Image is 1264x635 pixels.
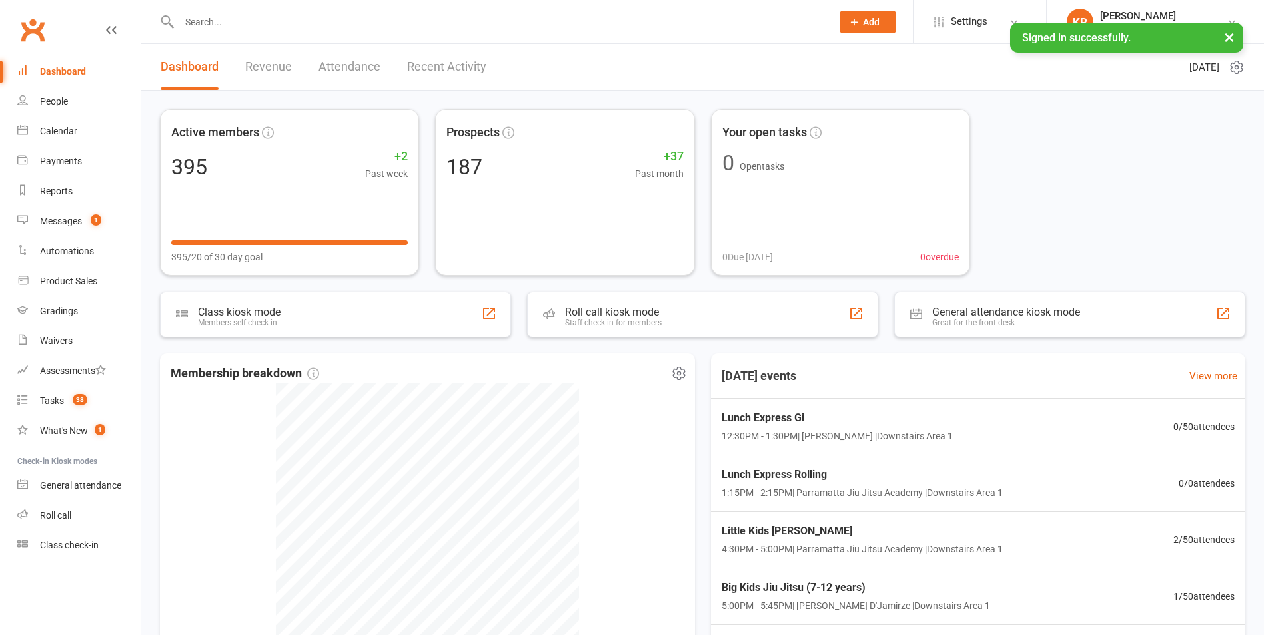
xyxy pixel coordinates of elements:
[951,7,987,37] span: Settings
[40,186,73,196] div: Reports
[932,306,1080,318] div: General attendance kiosk mode
[171,250,263,264] span: 395/20 of 30 day goal
[1022,31,1131,44] span: Signed in successfully.
[91,214,101,226] span: 1
[565,318,662,327] div: Staff check-in for members
[40,395,64,406] div: Tasks
[722,152,734,174] div: 0
[17,501,141,530] a: Roll call
[740,161,784,172] span: Open tasks
[171,123,259,142] span: Active members
[635,166,684,181] span: Past month
[175,13,822,31] input: Search...
[245,44,292,90] a: Revenue
[722,250,773,264] span: 0 Due [DATE]
[722,123,807,142] span: Your open tasks
[17,416,141,446] a: What's New1
[840,11,896,33] button: Add
[17,146,141,176] a: Payments
[446,123,500,142] span: Prospects
[1179,476,1235,491] span: 0 / 0 attendees
[446,156,482,178] div: 187
[40,66,86,77] div: Dashboard
[17,87,141,116] a: People
[40,246,94,256] div: Automations
[1173,532,1235,547] span: 2 / 50 attendees
[722,579,990,596] span: Big Kids Jiu Jitsu (7-12 years)
[40,335,73,346] div: Waivers
[73,394,87,405] span: 38
[17,176,141,206] a: Reports
[40,365,106,376] div: Assessments
[1100,22,1227,34] div: Parramatta Jiu Jitsu Academy
[198,318,281,327] div: Members self check-in
[17,57,141,87] a: Dashboard
[318,44,380,90] a: Attendance
[17,266,141,296] a: Product Sales
[1173,589,1235,604] span: 1 / 50 attendees
[722,598,990,613] span: 5:00PM - 5:45PM | [PERSON_NAME] D'Jamirze | Downstairs Area 1
[40,156,82,166] div: Payments
[40,126,77,136] div: Calendar
[1217,23,1241,51] button: ×
[722,523,1003,540] span: Little Kids [PERSON_NAME]
[40,306,78,316] div: Gradings
[17,326,141,356] a: Waivers
[40,96,68,106] div: People
[863,17,880,27] span: Add
[920,250,959,264] span: 0 overdue
[17,356,141,386] a: Assessments
[17,530,141,560] a: Class kiosk mode
[1189,59,1219,75] span: [DATE]
[722,429,953,443] span: 12:30PM - 1:30PM | [PERSON_NAME] | Downstairs Area 1
[40,425,88,436] div: What's New
[565,306,662,318] div: Roll call kiosk mode
[1067,9,1093,35] div: KR
[17,116,141,146] a: Calendar
[17,471,141,501] a: General attendance kiosk mode
[161,44,219,90] a: Dashboard
[40,216,82,226] div: Messages
[171,156,207,178] div: 395
[17,206,141,236] a: Messages 1
[1100,10,1227,22] div: [PERSON_NAME]
[635,147,684,166] span: +37
[722,485,1003,500] span: 1:15PM - 2:15PM | Parramatta Jiu Jitsu Academy | Downstairs Area 1
[407,44,486,90] a: Recent Activity
[1189,368,1237,384] a: View more
[198,306,281,318] div: Class kiosk mode
[365,166,408,181] span: Past week
[17,296,141,326] a: Gradings
[16,13,49,47] a: Clubworx
[40,540,99,550] div: Class check-in
[722,542,1003,556] span: 4:30PM - 5:00PM | Parramatta Jiu Jitsu Academy | Downstairs Area 1
[1173,419,1235,434] span: 0 / 50 attendees
[711,364,807,388] h3: [DATE] events
[95,424,105,435] span: 1
[722,409,953,427] span: Lunch Express Gi
[40,480,121,491] div: General attendance
[171,364,319,383] span: Membership breakdown
[932,318,1080,327] div: Great for the front desk
[17,386,141,416] a: Tasks 38
[40,510,71,521] div: Roll call
[722,466,1003,483] span: Lunch Express Rolling
[17,236,141,266] a: Automations
[365,147,408,166] span: +2
[40,276,97,286] div: Product Sales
